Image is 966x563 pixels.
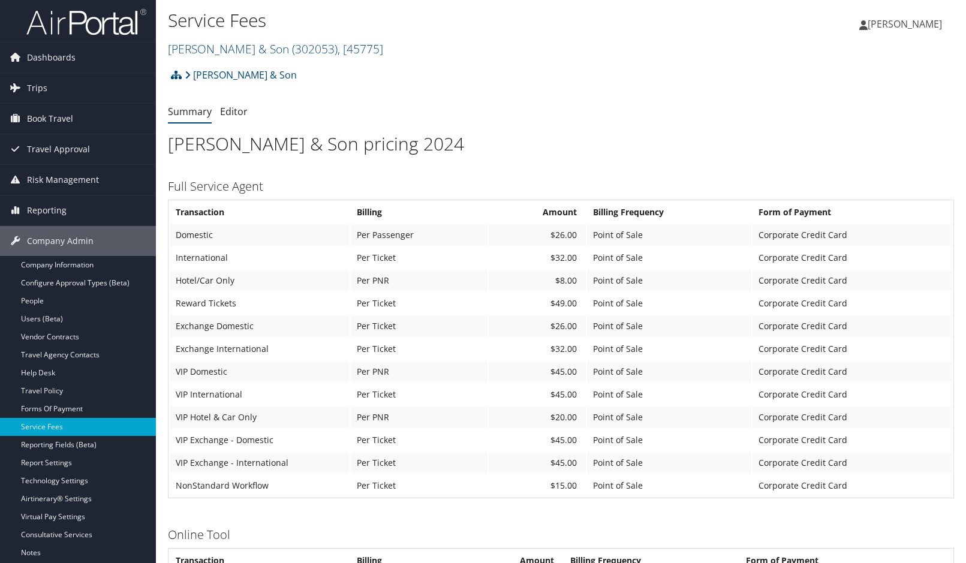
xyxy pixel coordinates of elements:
td: Point of Sale [587,452,751,474]
td: Corporate Credit Card [753,315,952,337]
span: Travel Approval [27,134,90,164]
td: Per Ticket [351,315,487,337]
td: NonStandard Workflow [170,475,350,496]
h1: Service Fees [168,8,692,33]
td: $26.00 [489,224,586,246]
td: VIP Exchange - International [170,452,350,474]
td: Corporate Credit Card [753,475,952,496]
td: $45.00 [489,429,586,451]
td: $45.00 [489,452,586,474]
td: Per Passenger [351,224,487,246]
td: $15.00 [489,475,586,496]
th: Transaction [170,201,350,223]
td: Corporate Credit Card [753,224,952,246]
a: [PERSON_NAME] & Son [185,63,297,87]
td: Corporate Credit Card [753,361,952,383]
h3: Full Service Agent [168,178,954,195]
td: $45.00 [489,384,586,405]
td: $32.00 [489,338,586,360]
td: Corporate Credit Card [753,338,952,360]
td: $26.00 [489,315,586,337]
td: Domestic [170,224,350,246]
td: Per Ticket [351,293,487,314]
td: Reward Tickets [170,293,350,314]
td: $32.00 [489,247,586,269]
td: Per Ticket [351,338,487,360]
td: Point of Sale [587,361,751,383]
td: $49.00 [489,293,586,314]
span: [PERSON_NAME] [868,17,942,31]
a: [PERSON_NAME] [859,6,954,42]
td: Point of Sale [587,429,751,451]
td: Point of Sale [587,270,751,291]
td: Exchange Domestic [170,315,350,337]
td: Point of Sale [587,247,751,269]
td: Corporate Credit Card [753,247,952,269]
td: Per Ticket [351,429,487,451]
td: Per PNR [351,407,487,428]
td: Point of Sale [587,224,751,246]
a: Editor [220,105,248,118]
span: Reporting [27,195,67,225]
span: Company Admin [27,226,94,256]
td: Per Ticket [351,475,487,496]
td: Corporate Credit Card [753,270,952,291]
td: VIP International [170,384,350,405]
td: Exchange International [170,338,350,360]
td: Corporate Credit Card [753,407,952,428]
td: Corporate Credit Card [753,293,952,314]
span: Book Travel [27,104,73,134]
td: Corporate Credit Card [753,452,952,474]
td: Per Ticket [351,247,487,269]
th: Amount [489,201,586,223]
td: VIP Hotel & Car Only [170,407,350,428]
td: Per Ticket [351,452,487,474]
h3: Online Tool [168,526,954,543]
span: Trips [27,73,47,103]
td: $8.00 [489,270,586,291]
a: Summary [168,105,212,118]
td: Point of Sale [587,338,751,360]
img: airportal-logo.png [26,8,146,36]
th: Billing Frequency [587,201,751,223]
td: Corporate Credit Card [753,429,952,451]
td: Point of Sale [587,475,751,496]
td: Per PNR [351,270,487,291]
td: Corporate Credit Card [753,384,952,405]
h1: [PERSON_NAME] & Son pricing 2024 [168,131,954,156]
td: Point of Sale [587,293,751,314]
span: Dashboards [27,43,76,73]
td: Point of Sale [587,384,751,405]
span: ( 302053 ) [292,41,338,57]
th: Billing [351,201,487,223]
td: Per PNR [351,361,487,383]
td: Per Ticket [351,384,487,405]
th: Form of Payment [753,201,952,223]
td: International [170,247,350,269]
a: [PERSON_NAME] & Son [168,41,383,57]
span: , [ 45775 ] [338,41,383,57]
td: VIP Domestic [170,361,350,383]
td: $20.00 [489,407,586,428]
span: Risk Management [27,165,99,195]
td: Point of Sale [587,315,751,337]
td: Point of Sale [587,407,751,428]
td: $45.00 [489,361,586,383]
td: Hotel/Car Only [170,270,350,291]
td: VIP Exchange - Domestic [170,429,350,451]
